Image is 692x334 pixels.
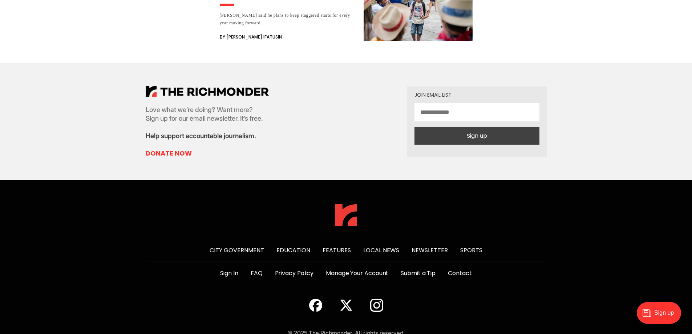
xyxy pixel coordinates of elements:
[276,246,310,254] a: Education
[251,269,263,278] a: FAQ
[448,269,472,278] a: Contact
[631,298,692,334] iframe: portal-trigger
[210,246,264,254] a: City Government
[220,12,355,27] div: [PERSON_NAME] said he plans to keep staggered starts for every year moving forward.
[460,246,482,254] a: Sports
[146,132,269,140] p: Help support accountable journalism.
[363,246,399,254] a: Local News
[414,127,539,145] button: Sign up
[146,149,269,158] a: Donate Now
[335,204,357,226] img: The Richmonder
[326,269,388,278] a: Manage Your Account
[220,33,282,41] span: By [PERSON_NAME] Ifatusin
[323,246,351,254] a: Features
[412,246,448,254] a: Newsletter
[401,269,436,278] a: Submit a Tip
[146,86,269,97] img: The Richmonder Logo
[275,269,314,278] a: Privacy Policy
[414,92,539,97] div: Join email list
[146,105,269,123] p: Love what we’re doing? Want more? Sign up for our email newsletter. It’s free.
[220,269,238,278] a: Sign In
